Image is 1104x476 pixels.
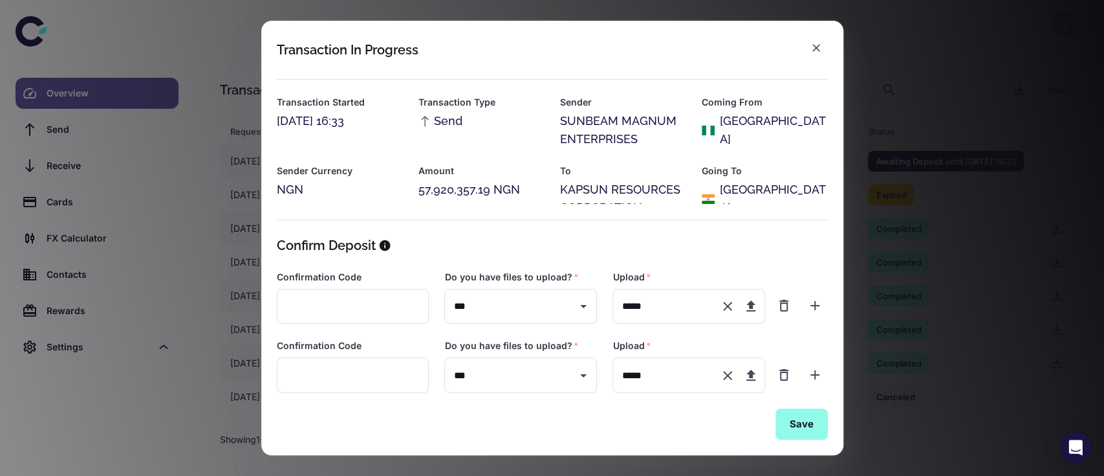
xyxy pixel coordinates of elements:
div: [DATE] 16:33 [277,112,403,130]
h6: Going To [702,164,828,178]
label: Do you have files to upload? [444,339,578,352]
button: Save [775,409,828,440]
label: Confirmation Code [277,339,362,352]
label: Upload [612,339,651,352]
h6: Sender Currency [277,164,403,178]
div: NGN [277,181,403,199]
span: Send [418,112,462,130]
h6: Transaction Started [277,95,403,109]
button: Open [574,297,592,315]
button: Open [574,367,592,385]
h6: Sender [560,95,686,109]
h5: Confirm Deposit [277,236,376,255]
div: [GEOGRAPHIC_DATA] [720,181,828,217]
div: SUNBEAM MAGNUM ENTERPRISES [560,112,686,148]
h6: Amount [418,164,545,178]
h6: Transaction Type [418,95,545,109]
div: KAPSUN RESOURCES CORPORATION [560,181,686,217]
div: Open Intercom Messenger [1060,432,1091,463]
div: [GEOGRAPHIC_DATA] [720,112,828,148]
div: 57,920,357.19 NGN [418,181,545,199]
h6: Coming From [702,95,828,109]
label: Confirmation Code [277,271,362,284]
div: Transaction In Progress [277,42,418,58]
h6: To [560,164,686,178]
label: Upload [612,271,651,284]
label: Do you have files to upload? [444,271,578,284]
